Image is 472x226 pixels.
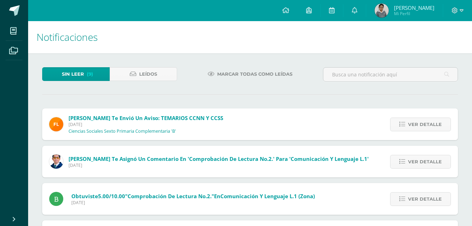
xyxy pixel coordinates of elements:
span: [DATE] [69,121,223,127]
span: [PERSON_NAME] te asignó un comentario en 'Comprobación de lectura No.2.' para 'Comunicación y Len... [69,155,369,162]
span: Notificaciones [37,30,98,44]
span: Marcar todas como leídas [217,68,292,81]
a: Leídos [110,67,177,81]
img: 059ccfba660c78d33e1d6e9d5a6a4bb6.png [49,155,63,169]
p: Ciencias Sociales Sexto Primaria Complementaria 'B' [69,128,176,134]
img: 469aba7255fb97492fe1fba9f669ce17.png [375,4,389,18]
span: [DATE] [71,200,315,206]
span: Ver detalle [408,118,442,131]
span: Sin leer [62,68,84,81]
a: Sin leer(9) [42,67,110,81]
span: [PERSON_NAME] [394,4,434,11]
input: Busca una notificación aquí [323,68,458,81]
span: Leídos [139,68,157,81]
span: Ver detalle [408,193,442,206]
a: Marcar todas como leídas [199,67,301,81]
span: Comunicación y Lenguaje L.1 (Zona) [220,193,315,200]
span: Ver detalle [408,155,442,168]
span: [DATE] [69,162,369,168]
span: Obtuviste en [71,193,315,200]
img: 00e92e5268842a5da8ad8efe5964f981.png [49,117,63,131]
span: "Comprobación de lectura No.2." [125,193,214,200]
span: (9) [87,68,93,81]
span: Mi Perfil [394,11,434,17]
span: 5.00/10.00 [98,193,125,200]
span: [PERSON_NAME] te envió un aviso: TEMARIOS CCNN Y CCSS [69,114,223,121]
